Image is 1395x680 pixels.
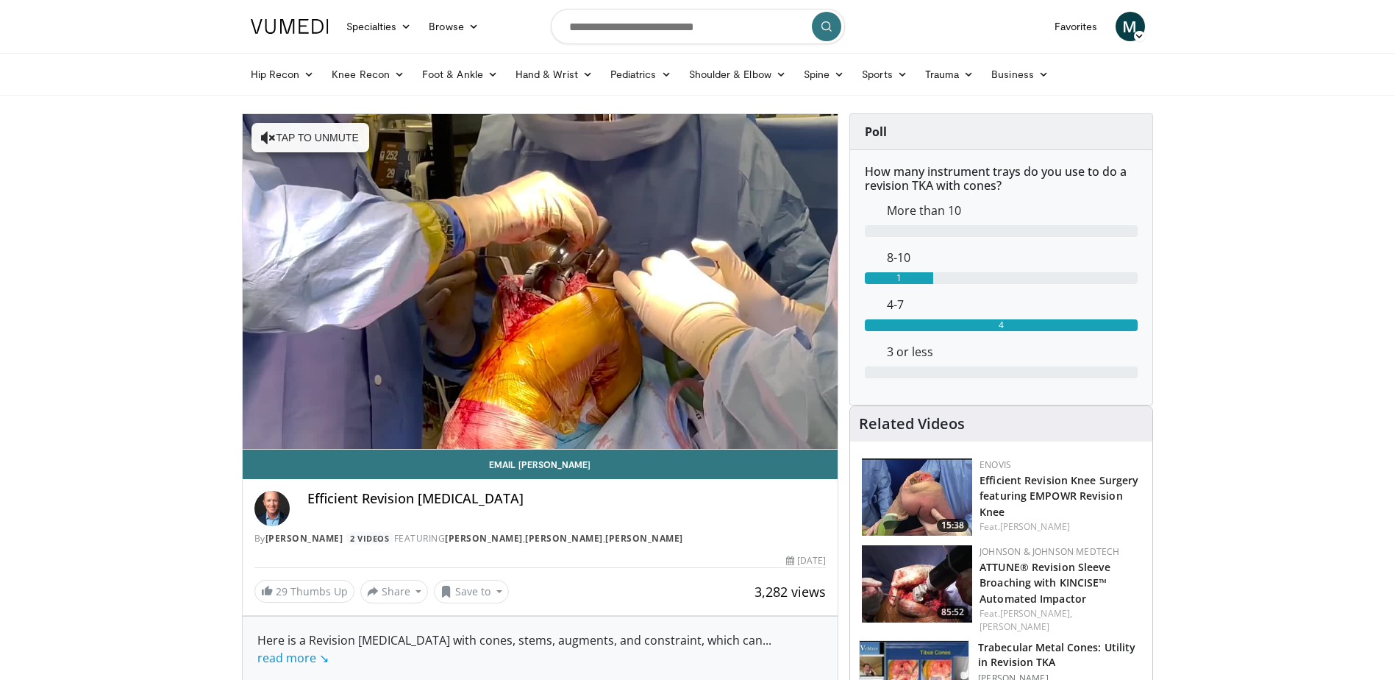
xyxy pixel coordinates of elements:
[786,554,826,567] div: [DATE]
[257,632,771,666] span: ...
[980,620,1049,633] a: [PERSON_NAME]
[980,473,1138,518] a: Efficient Revision Knee Surgery featuring EMPOWR Revision Knee
[865,319,1138,331] div: 4
[243,450,838,479] a: Email [PERSON_NAME]
[551,9,845,44] input: Search topics, interventions
[360,580,429,603] button: Share
[242,60,324,89] a: Hip Recon
[980,520,1141,534] div: Feat.
[251,123,369,152] button: Tap to unmute
[276,584,288,598] span: 29
[254,532,827,545] div: By FEATURING , ,
[862,458,972,536] a: 15:38
[1000,607,1072,620] a: [PERSON_NAME],
[795,60,853,89] a: Spine
[338,12,421,41] a: Specialties
[445,532,523,545] a: [PERSON_NAME]
[980,607,1141,634] div: Feat.
[251,19,329,34] img: VuMedi Logo
[980,458,1011,471] a: Enovis
[876,343,1149,361] dd: 3 or less
[754,583,826,601] span: 3,282 views
[980,560,1110,605] a: ATTUNE® Revision Sleeve Broaching with KINCISE™ Automated Impactor
[1116,12,1145,41] a: M
[916,60,983,89] a: Trauma
[507,60,602,89] a: Hand & Wrist
[265,532,343,545] a: [PERSON_NAME]
[876,249,1149,266] dd: 8-10
[257,650,329,666] a: read more ↘
[254,491,290,526] img: Avatar
[982,60,1057,89] a: Business
[346,532,394,545] a: 2 Videos
[937,519,968,532] span: 15:38
[862,545,972,623] img: a6cc4739-87cc-4358-abd9-235c6f460cb9.150x105_q85_crop-smart_upscale.jpg
[937,606,968,619] span: 85:52
[307,491,827,507] h4: Efficient Revision [MEDICAL_DATA]
[876,202,1149,219] dd: More than 10
[865,124,887,140] strong: Poll
[853,60,916,89] a: Sports
[243,114,838,450] video-js: Video Player
[257,631,824,667] div: Here is a Revision [MEDICAL_DATA] with cones, stems, augments, and constraint, which can
[434,580,509,603] button: Save to
[859,415,965,433] h4: Related Videos
[862,545,972,623] a: 85:52
[865,272,933,284] div: 1
[605,532,683,545] a: [PERSON_NAME]
[323,60,413,89] a: Knee Recon
[413,60,507,89] a: Foot & Ankle
[980,545,1119,558] a: Johnson & Johnson MedTech
[876,296,1149,314] dd: 4-7
[865,165,1138,193] h6: How many instrument trays do you use to do a revision TKA with cones?
[254,580,354,603] a: 29 Thumbs Up
[1046,12,1107,41] a: Favorites
[602,60,680,89] a: Pediatrics
[1000,520,1070,533] a: [PERSON_NAME]
[525,532,603,545] a: [PERSON_NAME]
[978,640,1144,670] h3: Trabecular Metal Cones: Utility in Revision TKA
[680,60,795,89] a: Shoulder & Elbow
[862,458,972,536] img: 2c6dc023-217a-48ee-ae3e-ea951bf834f3.150x105_q85_crop-smart_upscale.jpg
[420,12,488,41] a: Browse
